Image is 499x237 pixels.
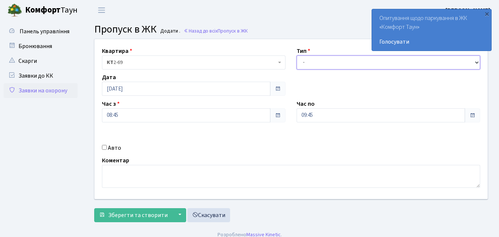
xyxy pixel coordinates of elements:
label: Тип [297,47,310,55]
a: Назад до всіхПропуск в ЖК [184,27,248,34]
img: logo.png [7,3,22,18]
div: × [483,10,491,17]
a: Голосувати [379,37,484,46]
label: Час з [102,99,120,108]
label: Авто [108,143,121,152]
a: Заявки на охорону [4,83,78,98]
b: [PERSON_NAME] [445,6,490,14]
label: Час по [297,99,315,108]
a: [PERSON_NAME] [445,6,490,15]
b: Комфорт [25,4,61,16]
label: Дата [102,73,116,82]
span: Таун [25,4,78,17]
label: Коментар [102,156,129,165]
button: Переключити навігацію [92,4,111,16]
span: Пропуск в ЖК [218,27,248,34]
a: Скарги [4,54,78,68]
div: Опитування щодо паркування в ЖК «Комфорт Таун» [372,9,491,51]
label: Квартира [102,47,132,55]
button: Зберегти та створити [94,208,172,222]
a: Заявки до КК [4,68,78,83]
span: Панель управління [20,27,69,35]
small: Додати . [159,28,180,34]
a: Скасувати [187,208,230,222]
b: КТ [107,59,113,66]
span: Зберегти та створити [108,211,168,219]
a: Панель управління [4,24,78,39]
span: <b>КТ</b>&nbsp;&nbsp;&nbsp;&nbsp;2-69 [107,59,276,66]
span: <b>КТ</b>&nbsp;&nbsp;&nbsp;&nbsp;2-69 [102,55,286,70]
a: Бронювання [4,39,78,54]
span: Пропуск в ЖК [94,22,157,37]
